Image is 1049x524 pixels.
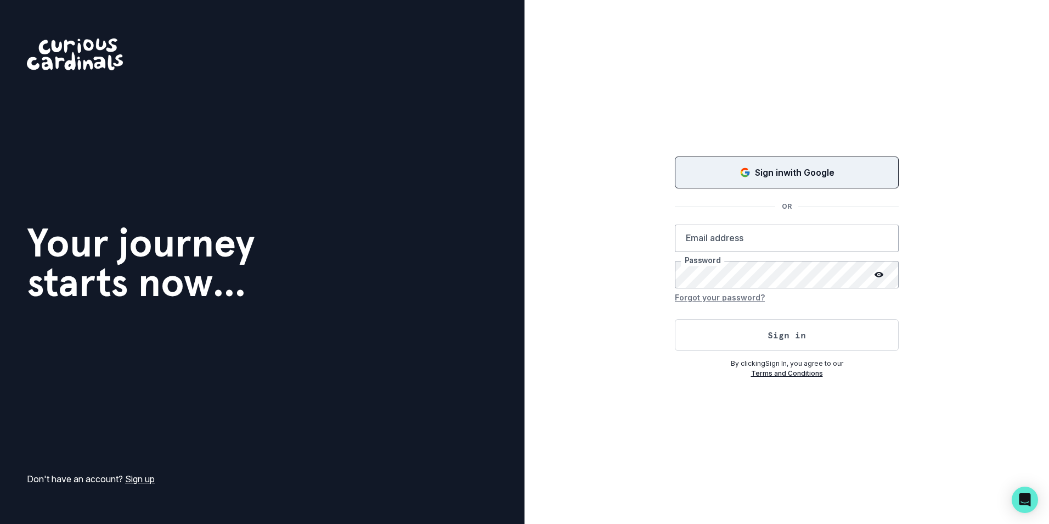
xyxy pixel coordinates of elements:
img: Curious Cardinals Logo [27,38,123,70]
p: By clicking Sign In , you agree to our [675,359,899,369]
div: Open Intercom Messenger [1012,487,1038,513]
a: Sign up [125,473,155,484]
h1: Your journey starts now... [27,223,255,302]
a: Terms and Conditions [751,369,823,377]
p: Don't have an account? [27,472,155,486]
button: Sign in with Google (GSuite) [675,157,899,188]
p: Sign in with Google [755,166,834,179]
p: OR [775,202,798,211]
button: Sign in [675,319,899,351]
button: Forgot your password? [675,288,765,306]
